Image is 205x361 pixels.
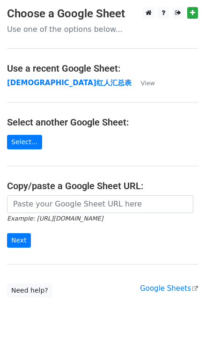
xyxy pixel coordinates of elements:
[7,117,198,128] h4: Select another Google Sheet:
[7,7,198,21] h3: Choose a Google Sheet
[140,284,198,293] a: Google Sheets
[7,195,193,213] input: Paste your Google Sheet URL here
[7,79,132,87] a: [DEMOGRAPHIC_DATA]红人汇总表
[7,180,198,192] h4: Copy/paste a Google Sheet URL:
[7,233,31,248] input: Next
[7,63,198,74] h4: Use a recent Google Sheet:
[7,135,42,149] a: Select...
[7,24,198,34] p: Use one of the options below...
[7,283,52,298] a: Need help?
[141,80,155,87] small: View
[132,79,155,87] a: View
[7,215,103,222] small: Example: [URL][DOMAIN_NAME]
